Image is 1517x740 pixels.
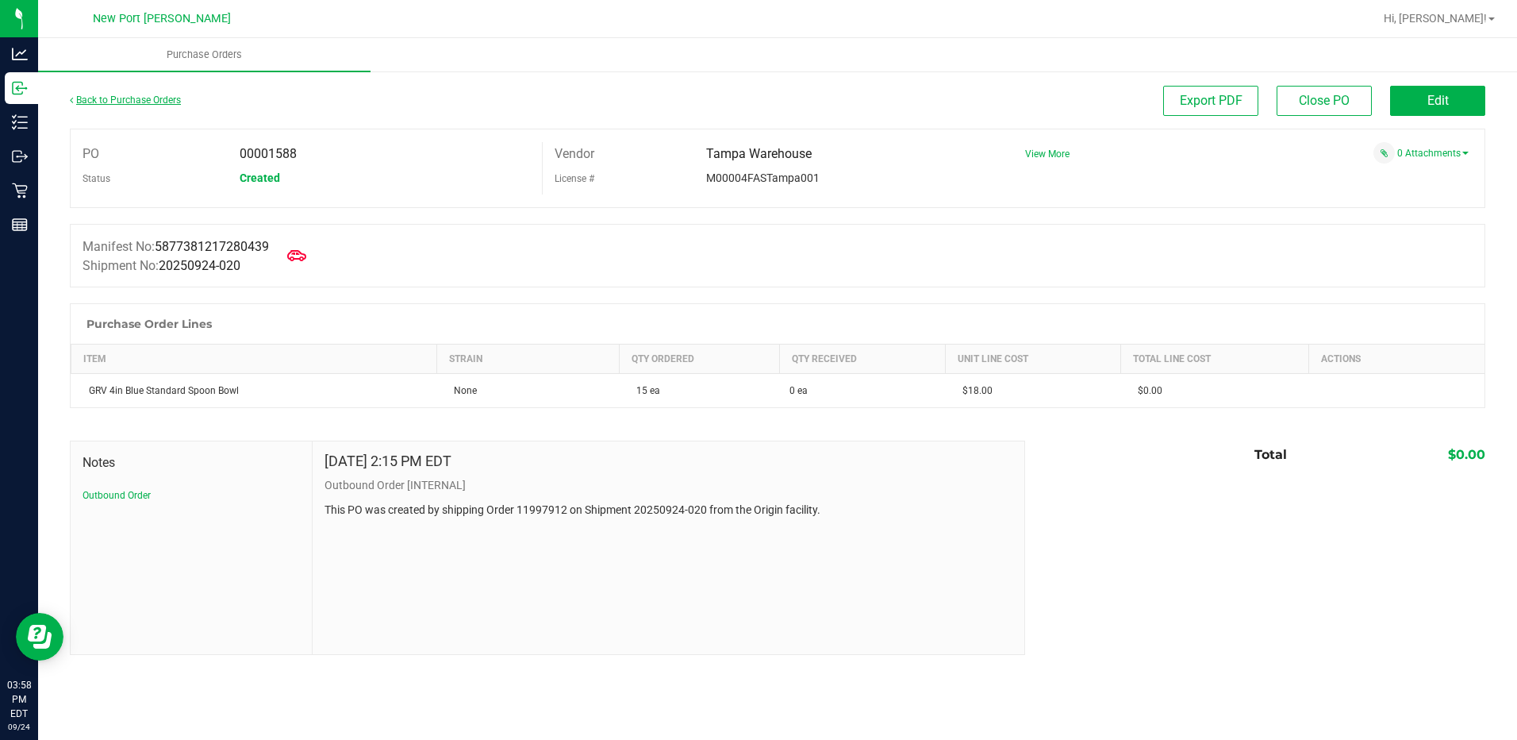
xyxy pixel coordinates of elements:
th: Qty Received [780,345,945,374]
th: Unit Line Cost [945,345,1120,374]
a: View More [1025,148,1070,160]
label: License # [555,167,594,191]
th: Total Line Cost [1120,345,1309,374]
inline-svg: Outbound [12,148,28,164]
h1: Purchase Order Lines [86,318,212,330]
th: Qty Ordered [619,345,780,374]
button: Edit [1390,86,1485,116]
p: 09/24 [7,721,31,733]
span: Hi, [PERSON_NAME]! [1384,12,1487,25]
span: Export PDF [1180,93,1242,108]
th: Strain [436,345,619,374]
span: $0.00 [1448,447,1485,462]
button: Outbound Order [83,488,151,503]
h4: [DATE] 2:15 PM EDT [325,453,451,469]
a: Purchase Orders [38,38,371,71]
label: PO [83,142,99,166]
span: Total [1254,447,1287,462]
span: Notes [83,453,300,472]
span: Attach a document [1373,142,1395,164]
span: Tampa Warehouse [706,146,812,161]
span: Purchase Orders [145,48,263,62]
span: $0.00 [1130,385,1162,396]
span: 0 ea [789,383,808,398]
button: Export PDF [1163,86,1258,116]
a: Back to Purchase Orders [70,94,181,106]
label: Vendor [555,142,594,166]
p: This PO was created by shipping Order 11997912 on Shipment 20250924-020 from the Origin facility. [325,502,1013,518]
label: Manifest No: [83,237,269,256]
span: $18.00 [954,385,993,396]
inline-svg: Reports [12,217,28,233]
span: 15 ea [628,385,660,396]
span: None [446,385,477,396]
inline-svg: Analytics [12,46,28,62]
iframe: Resource center [16,613,63,661]
inline-svg: Inbound [12,80,28,96]
inline-svg: Retail [12,183,28,198]
span: Edit [1427,93,1449,108]
th: Item [71,345,437,374]
inline-svg: Inventory [12,114,28,130]
label: Shipment No: [83,256,240,276]
span: Close PO [1299,93,1350,108]
button: Close PO [1277,86,1372,116]
div: GRV 4in Blue Standard Spoon Bowl [81,383,428,398]
th: Actions [1309,345,1484,374]
a: 0 Attachments [1397,148,1469,159]
span: 00001588 [240,146,297,161]
span: 5877381217280439 [155,239,269,254]
span: Created [240,172,280,184]
label: Status [83,167,110,191]
p: Outbound Order [INTERNAL] [325,477,1013,494]
span: M00004FASTampa001 [706,172,820,184]
span: Mark as Arrived [281,240,313,272]
span: 20250924-020 [159,258,240,273]
p: 03:58 PM EDT [7,678,31,721]
span: New Port [PERSON_NAME] [93,12,231,25]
